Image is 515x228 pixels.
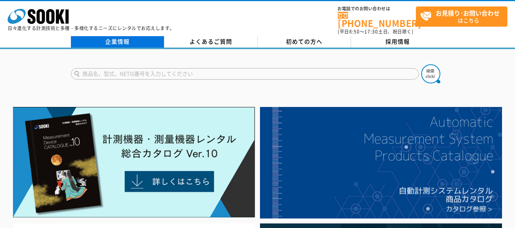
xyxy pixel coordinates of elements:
a: 企業情報 [71,36,164,48]
span: 8:50 [349,28,360,35]
span: (平日 ～ 土日、祝日除く) [338,28,413,35]
span: 17:30 [364,28,378,35]
img: btn_search.png [421,64,440,83]
input: 商品名、型式、NETIS番号を入力してください [71,68,419,80]
p: 日々進化する計測技術と多種・多様化するニーズにレンタルでお応えします。 [8,26,175,30]
img: Catalog Ver10 [13,107,255,218]
a: 採用情報 [351,36,444,48]
span: 初めての方へ [286,37,322,46]
a: [PHONE_NUMBER] [338,12,416,27]
a: お見積り･お問い合わせはこちら [416,6,507,27]
strong: お見積り･お問い合わせ [436,8,500,18]
img: 自動計測システムカタログ [260,107,502,218]
a: よくあるご質問 [164,36,258,48]
a: 初めての方へ [258,36,351,48]
span: お電話でのお問い合わせは [338,6,416,11]
span: はこちら [420,7,507,26]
